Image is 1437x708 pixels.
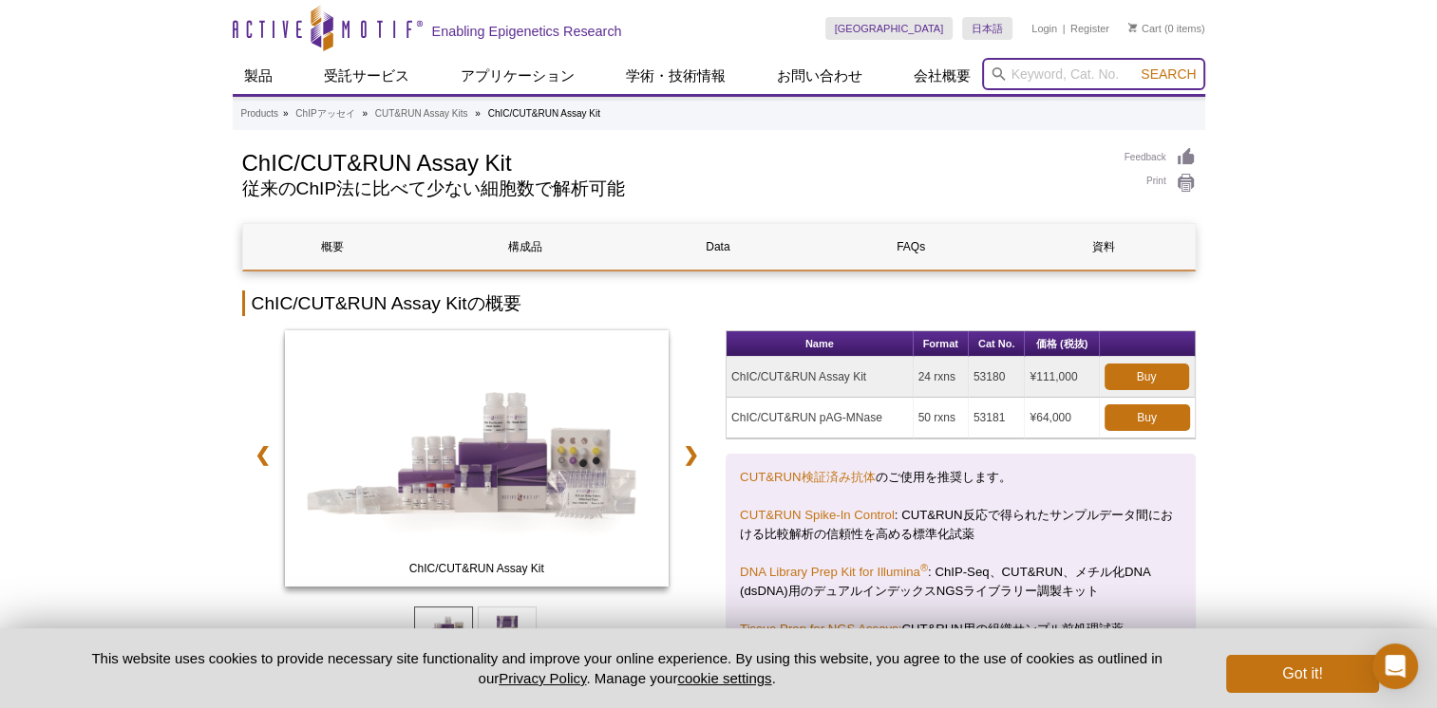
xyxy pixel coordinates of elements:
a: Buy [1105,363,1189,390]
a: 構成品 [436,224,615,270]
a: お問い合わせ [766,58,874,94]
a: ChIC/CUT&RUN Assay Kit [285,330,670,592]
a: ❯ [671,433,711,476]
img: Your Cart [1128,23,1137,32]
a: DNA Library Prep Kit for Illumina® [740,565,928,579]
li: | [1063,17,1066,40]
img: ChIC/CUT&RUN Assay Kit [285,330,670,587]
a: [GEOGRAPHIC_DATA] [825,17,954,40]
span: Search [1141,66,1196,82]
p: のご使用を推奨します。 [740,468,1182,487]
a: Data [629,224,807,270]
th: 価格 (税抜) [1025,331,1099,357]
p: This website uses cookies to provide necessary site functionality and improve your online experie... [59,648,1196,688]
a: CUT&RUN Assay Kits [375,105,468,122]
li: (0 items) [1128,17,1205,40]
a: Buy [1105,404,1190,431]
td: 24 rxns [914,357,969,398]
h2: Enabling Epigenetics Research [432,23,622,40]
a: Privacy Policy [499,670,586,686]
li: » [475,108,481,119]
p: : CUT&RUN反応で得られたサンプルデータ間における比較解析の信頼性を高める標準化試薬 [740,506,1182,544]
p: : ChIP-Seq、CUT&RUN、メチル化DNA (dsDNA)用のデュアルインデックスNGSライブラリー調製キット [740,563,1182,601]
a: Products [241,105,278,122]
sup: ® [920,562,928,573]
li: ChIC/CUT&RUN Assay Kit [488,108,600,119]
td: 53180 [969,357,1026,398]
a: CUT&RUN Spike-In Control [740,508,895,522]
button: Got it! [1226,655,1378,693]
li: » [283,108,289,119]
td: ¥64,000 [1025,398,1099,438]
a: Login [1031,22,1057,35]
td: ¥111,000 [1025,357,1099,398]
a: ❮ [242,433,283,476]
a: Cart [1128,22,1162,35]
h1: ChIC/CUT&RUN Assay Kit [242,147,1106,176]
th: Cat No. [969,331,1026,357]
td: ChIC/CUT&RUN Assay Kit [727,357,914,398]
a: 学術・技術情報 [615,58,737,94]
th: Format [914,331,969,357]
a: Print [1125,173,1196,194]
button: cookie settings [677,670,771,686]
a: 会社概要 [902,58,982,94]
td: 53181 [969,398,1026,438]
a: Register [1070,22,1109,35]
h2: ChIC/CUT&RUN Assay Kitの概要 [242,290,1196,316]
button: Search [1135,65,1201,83]
a: アプリケーション [449,58,586,94]
td: ChIC/CUT&RUN pAG-MNase [727,398,914,438]
a: ChIPアッセイ [295,105,354,122]
p: CUT&RUN用の組織サンプル前処理試薬 [740,620,1182,639]
a: FAQs [822,224,1000,270]
h2: 従来のChIP法に比べて少ない細胞数で解析可能 [242,180,1106,197]
td: 50 rxns [914,398,969,438]
a: 受託サービス [312,58,421,94]
li: » [362,108,368,119]
div: Open Intercom Messenger [1372,643,1418,689]
a: 日本語 [962,17,1012,40]
span: ChIC/CUT&RUN Assay Kit [289,559,665,578]
a: Feedback [1125,147,1196,168]
a: Tissue Prep for NGS Assays: [740,622,901,636]
a: CUT&RUN検証済み抗体 [740,470,875,484]
a: 概要 [243,224,422,270]
input: Keyword, Cat. No. [982,58,1205,90]
a: 資料 [1014,224,1193,270]
th: Name [727,331,914,357]
a: 製品 [233,58,284,94]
